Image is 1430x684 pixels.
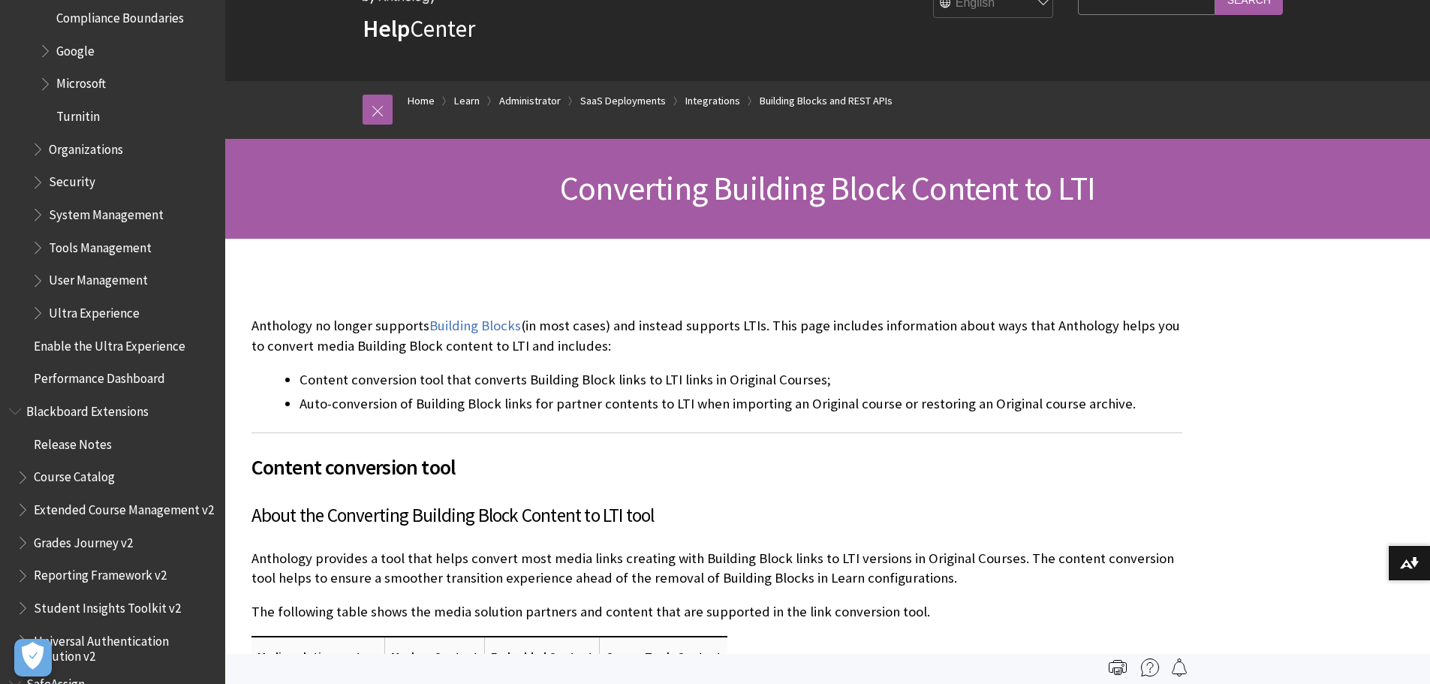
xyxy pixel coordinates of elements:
img: Follow this page [1170,658,1188,676]
span: Enable the Ultra Experience [34,333,185,354]
th: Course Tools Content [599,637,727,676]
span: Extended Course Management v2 [34,497,214,517]
a: HelpCenter [363,14,475,44]
span: Security [49,170,95,190]
span: Tools Management [49,235,152,255]
button: Open Preferences [14,639,52,676]
a: Home [408,92,435,110]
span: System Management [49,202,164,222]
span: Microsoft [56,71,106,92]
a: Administrator [499,92,561,110]
span: Grades Journey v2 [34,530,133,550]
li: Content conversion tool that converts Building Block links to LTI links in Original Courses; [300,369,1182,390]
span: Google [56,38,95,59]
th: Mashup Content [384,637,484,676]
p: Anthology provides a tool that helps convert most media links creating with Building Block links ... [251,549,1182,588]
span: Release Notes [34,432,112,452]
span: Reporting Framework v2 [34,563,167,583]
p: The following table shows the media solution partners and content that are supported in the link ... [251,602,1182,622]
a: Building Blocks and REST APIs [760,92,893,110]
li: Auto-conversion of Building Block links for partner contents to LTI when importing an Original co... [300,393,1182,414]
a: SaaS Deployments [580,92,666,110]
a: Building Blocks [429,317,521,335]
img: Print [1109,658,1127,676]
nav: Book outline for Blackboard Extensions [9,399,216,664]
span: Content conversion tool [251,451,1182,483]
span: Course Catalog [34,465,115,485]
span: Blackboard Extensions [26,399,149,419]
strong: Help [363,14,410,44]
span: Performance Dashboard [34,366,165,387]
span: Converting Building Block Content to LTI [560,167,1095,209]
span: User Management [49,268,148,288]
span: Universal Authentication Solution v2 [34,628,215,664]
a: Integrations [685,92,740,110]
span: Organizations [49,137,123,157]
span: Compliance Boundaries [56,5,184,26]
img: More help [1141,658,1159,676]
a: Learn [454,92,480,110]
h3: About the Converting Building Block Content to LTI tool [251,502,1182,530]
th: Embedded Content [484,637,599,676]
span: Ultra Experience [49,300,140,321]
th: Media solution partner [251,637,385,676]
span: Turnitin [56,104,100,124]
p: Anthology no longer supports (in most cases) and instead supports LTIs. This page includes inform... [251,316,1182,355]
span: Student Insights Toolkit v2 [34,595,181,616]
